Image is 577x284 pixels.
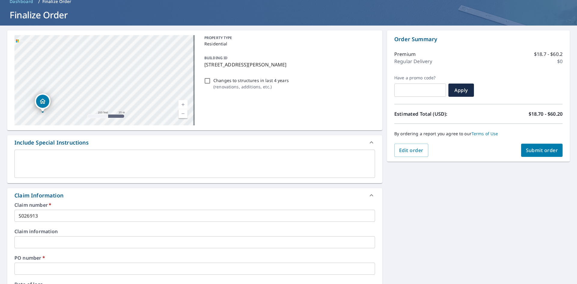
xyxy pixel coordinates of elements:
[204,41,373,47] p: Residential
[14,191,63,200] div: Claim Information
[534,50,563,58] p: $18.7 - $60.2
[394,144,428,157] button: Edit order
[394,75,446,81] label: Have a promo code?
[213,77,289,84] p: Changes to structures in last 4 years
[394,58,432,65] p: Regular Delivery
[448,84,474,97] button: Apply
[14,139,89,147] div: Include Special Instructions
[179,100,188,109] a: Current Level 18, Zoom In
[7,135,382,150] div: Include Special Instructions
[557,58,563,65] p: $0
[204,35,373,41] p: PROPERTY TYPE
[472,131,498,136] a: Terms of Use
[7,188,382,203] div: Claim Information
[453,87,469,93] span: Apply
[394,110,478,118] p: Estimated Total (USD):
[7,9,570,21] h1: Finalize Order
[14,255,375,260] label: PO number
[399,147,423,154] span: Edit order
[529,110,563,118] p: $18.70 - $60.20
[14,229,375,234] label: Claim information
[35,93,50,112] div: Dropped pin, building 1, Residential property, 16629 Johnson Dr Williamsport, MD 21795
[394,50,416,58] p: Premium
[394,131,563,136] p: By ordering a report you agree to our
[394,35,563,43] p: Order Summary
[213,84,289,90] p: ( renovations, additions, etc. )
[204,61,373,68] p: [STREET_ADDRESS][PERSON_NAME]
[521,144,563,157] button: Submit order
[204,55,227,60] p: BUILDING ID
[14,203,375,207] label: Claim number
[526,147,558,154] span: Submit order
[179,109,188,118] a: Current Level 18, Zoom Out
